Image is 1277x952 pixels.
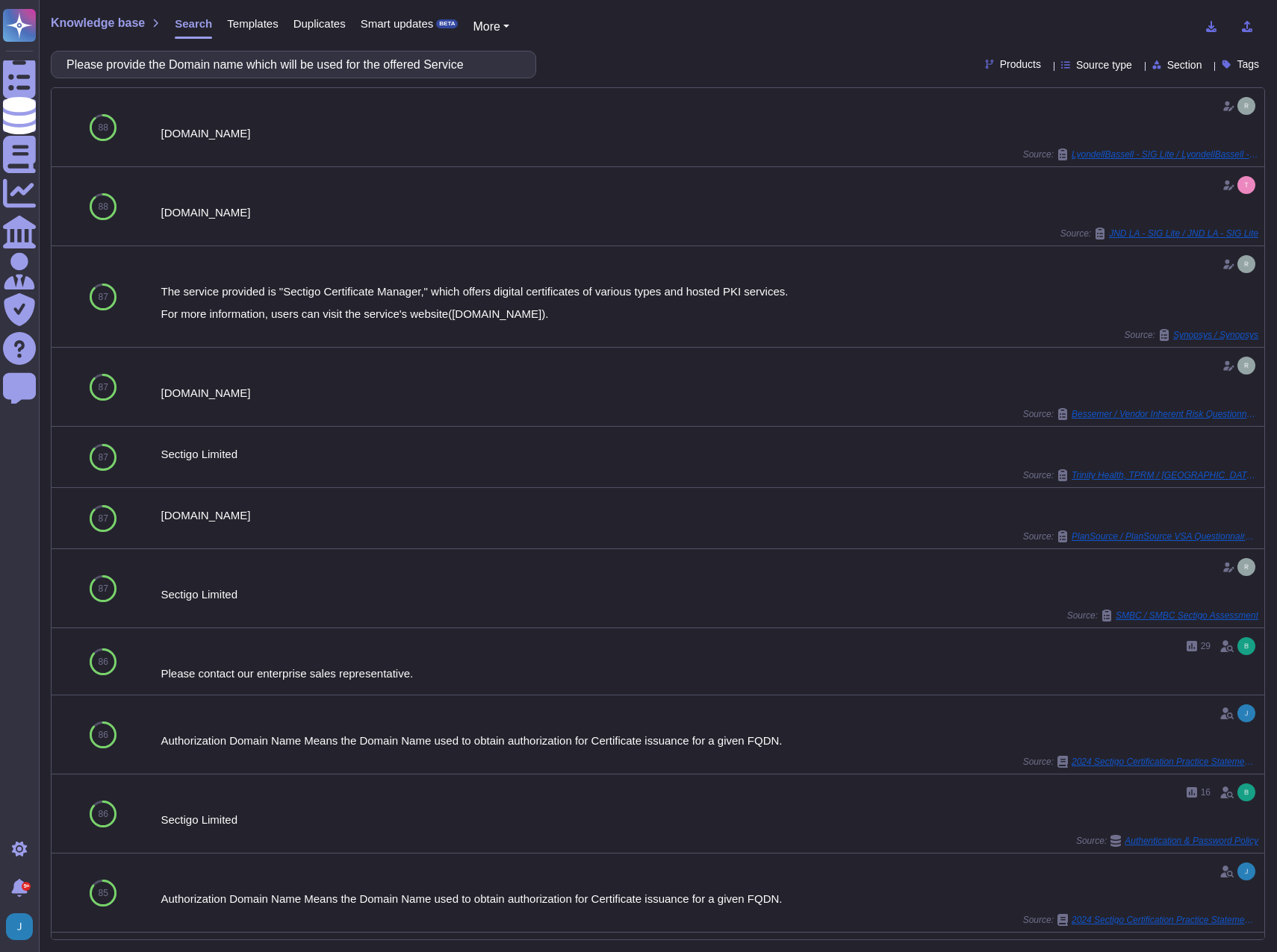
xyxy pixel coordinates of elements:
[161,893,1258,904] div: Authorization Domain Name Means the Domain Name used to obtain authorization for Certificate issu...
[1000,59,1041,69] span: Products
[1237,558,1255,576] img: user
[1201,788,1211,797] span: 16
[1023,408,1258,420] span: Source:
[161,387,1258,398] div: [DOMAIN_NAME]
[99,453,108,462] span: 87
[1072,471,1258,480] span: Trinity Health, TPRM / [GEOGRAPHIC_DATA], [GEOGRAPHIC_DATA]
[293,18,346,29] span: Duplicates
[1076,60,1132,70] span: Source type
[99,123,108,132] span: 88
[1023,530,1258,542] span: Source:
[1237,176,1255,194] img: user
[99,809,108,818] span: 86
[99,730,108,739] span: 86
[1072,150,1258,159] span: LyondellBassell - SIG Lite / LyondellBassell - SIG Lite
[3,910,43,943] button: user
[1076,835,1258,847] span: Source:
[1072,915,1258,924] span: 2024 Sectigo Certification Practice Statement.pdf
[1023,914,1258,926] span: Source:
[22,882,31,891] div: 9+
[99,383,108,392] span: 87
[161,510,1258,521] div: [DOMAIN_NAME]
[59,51,521,78] input: Search a question or template...
[1237,637,1255,655] img: user
[99,889,108,898] span: 85
[227,18,278,29] span: Templates
[473,18,509,36] button: More
[1167,60,1202,70] span: Section
[1023,756,1258,768] span: Source:
[1237,862,1255,880] img: user
[161,589,1258,600] div: Sectigo Limited
[1023,469,1258,481] span: Source:
[99,202,108,211] span: 88
[1023,148,1258,160] span: Source:
[1125,836,1258,845] span: Authentication & Password Policy
[1173,331,1258,339] span: Synopsys / Synopsys
[1060,228,1258,239] span: Source:
[473,20,500,33] span: More
[1201,642,1211,651] span: 29
[99,292,108,301] span: 87
[1067,610,1258,621] span: Source:
[1109,229,1258,238] span: JND LA - SIG Lite / JND LA - SIG Lite
[99,584,108,593] span: 87
[1237,783,1255,801] img: user
[161,668,1258,679] div: Please contact our enterprise sales representative.
[175,18,212,29] span: Search
[99,514,108,523] span: 87
[436,19,458,28] div: BETA
[99,657,108,666] span: 86
[161,814,1258,825] div: Sectigo Limited
[161,448,1258,460] div: Sectigo Limited
[1072,410,1258,419] span: Bessemer / Vendor Inherent Risk Questionnaire
[361,18,434,29] span: Smart updates
[1237,255,1255,273] img: user
[51,17,145,29] span: Knowledge base
[1237,357,1255,375] img: user
[1125,329,1258,341] span: Source:
[1072,757,1258,766] span: 2024 Sectigo Certification Practice Statement.pdf
[161,735,1258,746] div: Authorization Domain Name Means the Domain Name used to obtain authorization for Certificate issu...
[161,128,1258,139] div: [DOMAIN_NAME]
[1237,704,1255,722] img: user
[1072,532,1258,541] span: PlanSource / PlanSource VSA Questionnaire 2025
[161,207,1258,218] div: [DOMAIN_NAME]
[1116,611,1258,620] span: SMBC / SMBC Sectigo Assessment
[161,286,1258,319] div: The service provided is "Sectigo Certificate Manager," which offers digital certificates of vario...
[1237,59,1259,69] span: Tags
[6,913,33,940] img: user
[1237,97,1255,115] img: user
